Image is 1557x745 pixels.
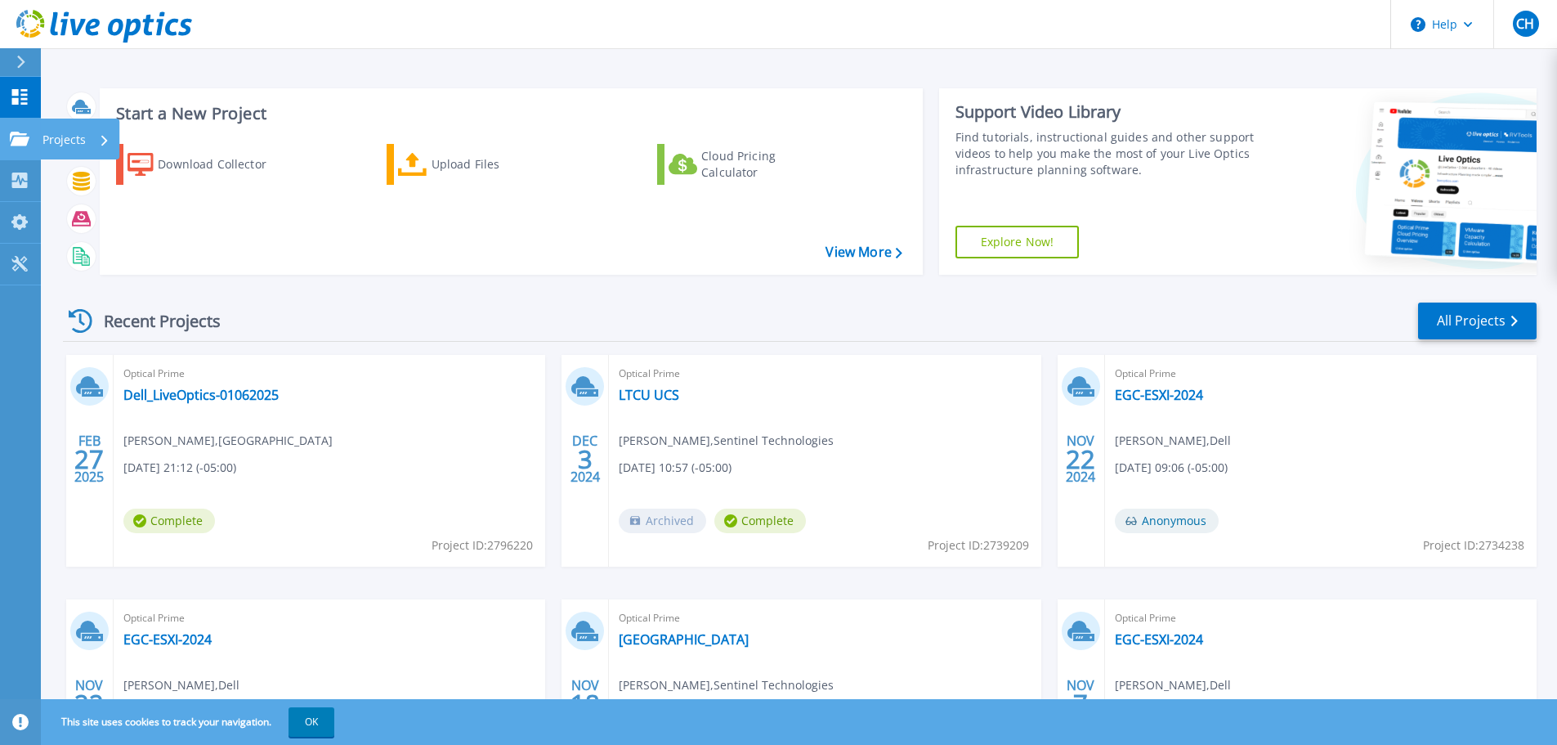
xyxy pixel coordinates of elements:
div: Download Collector [158,148,289,181]
a: Upload Files [387,144,569,185]
button: OK [289,707,334,737]
div: NOV 2024 [74,674,105,734]
span: This site uses cookies to track your navigation. [45,707,334,737]
span: Optical Prime [1115,609,1527,627]
span: 22 [74,697,104,711]
span: 18 [570,697,600,711]
a: [GEOGRAPHIC_DATA] [619,631,749,648]
a: All Projects [1418,303,1537,339]
a: Dell_LiveOptics-01062025 [123,387,279,403]
a: EGC-ESXI-2024 [123,631,212,648]
span: Project ID: 2796220 [432,536,533,554]
span: Complete [714,509,806,533]
a: LTCU UCS [619,387,679,403]
div: NOV 2024 [570,674,601,734]
div: DEC 2024 [570,429,601,489]
div: NOV 2024 [1065,429,1096,489]
span: 22 [1066,452,1095,466]
a: EGC-ESXI-2024 [1115,631,1203,648]
span: Optical Prime [123,365,535,383]
span: [PERSON_NAME] , Sentinel Technologies [619,432,834,450]
div: Cloud Pricing Calculator [701,148,832,181]
a: Download Collector [116,144,298,185]
a: Explore Now! [955,226,1080,258]
span: [PERSON_NAME] , Sentinel Technologies [619,676,834,694]
span: 7 [1073,697,1088,711]
div: Upload Files [432,148,562,181]
span: Project ID: 2734238 [1423,536,1524,554]
span: [PERSON_NAME] , Dell [123,676,239,694]
span: 3 [578,452,593,466]
span: Archived [619,509,706,533]
span: Optical Prime [1115,365,1527,383]
span: Project ID: 2739209 [928,536,1029,554]
a: EGC-ESXI-2024 [1115,387,1203,403]
span: [PERSON_NAME] , [GEOGRAPHIC_DATA] [123,432,333,450]
span: CH [1516,17,1534,30]
div: FEB 2025 [74,429,105,489]
a: View More [825,245,902,260]
div: Recent Projects [63,301,243,341]
a: Cloud Pricing Calculator [657,144,839,185]
span: Anonymous [1115,509,1219,533]
span: [DATE] 09:06 (-05:00) [1115,459,1228,477]
span: [DATE] 21:12 (-05:00) [123,459,236,477]
span: Optical Prime [619,365,1031,383]
span: [DATE] 10:57 (-05:00) [619,459,732,477]
span: Optical Prime [123,609,535,627]
div: Support Video Library [955,101,1260,123]
span: 27 [74,452,104,466]
div: Find tutorials, instructional guides and other support videos to help you make the most of your L... [955,129,1260,178]
span: [PERSON_NAME] , Dell [1115,676,1231,694]
div: NOV 2024 [1065,674,1096,734]
p: Projects [43,119,86,161]
span: Complete [123,509,215,533]
span: Optical Prime [619,609,1031,627]
span: [PERSON_NAME] , Dell [1115,432,1231,450]
h3: Start a New Project [116,105,902,123]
